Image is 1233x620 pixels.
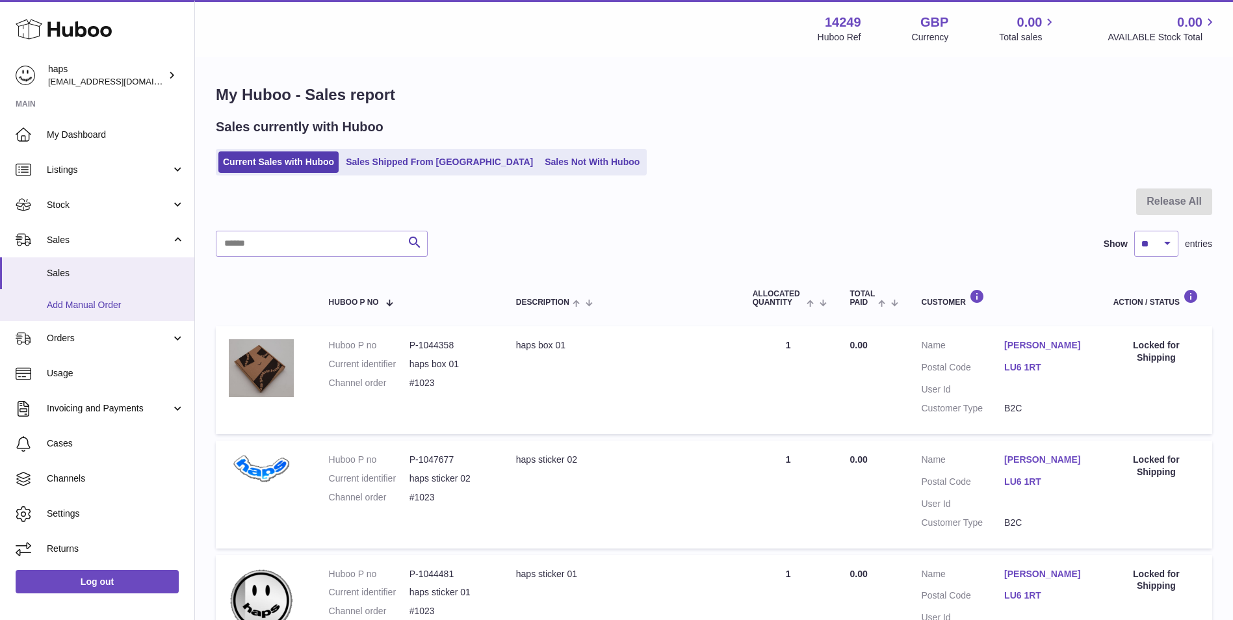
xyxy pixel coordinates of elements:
[47,402,171,415] span: Invoicing and Payments
[1185,238,1212,250] span: entries
[409,586,490,599] dd: haps sticker 01
[1004,517,1087,529] dd: B2C
[47,543,185,555] span: Returns
[1177,14,1202,31] span: 0.00
[47,332,171,344] span: Orders
[48,63,165,88] div: haps
[540,151,644,173] a: Sales Not With Huboo
[1108,31,1217,44] span: AVAILABLE Stock Total
[218,151,339,173] a: Current Sales with Huboo
[850,340,867,350] span: 0.00
[329,298,379,307] span: Huboo P no
[47,267,185,279] span: Sales
[825,14,861,31] strong: 14249
[1108,14,1217,44] a: 0.00 AVAILABLE Stock Total
[409,472,490,485] dd: haps sticker 02
[753,290,803,307] span: ALLOCATED Quantity
[409,454,490,466] dd: P-1047677
[329,339,409,352] dt: Huboo P no
[999,31,1057,44] span: Total sales
[921,589,1004,605] dt: Postal Code
[341,151,538,173] a: Sales Shipped From [GEOGRAPHIC_DATA]
[850,454,867,465] span: 0.00
[48,76,191,86] span: [EMAIL_ADDRESS][DOMAIN_NAME]
[921,402,1004,415] dt: Customer Type
[1004,568,1087,580] a: [PERSON_NAME]
[1113,339,1199,364] div: Locked for Shipping
[921,498,1004,510] dt: User Id
[47,508,185,520] span: Settings
[16,66,35,85] img: internalAdmin-14249@internal.huboo.com
[921,517,1004,529] dt: Customer Type
[1004,339,1087,352] a: [PERSON_NAME]
[409,358,490,370] dd: haps box 01
[47,234,171,246] span: Sales
[329,568,409,580] dt: Huboo P no
[921,361,1004,377] dt: Postal Code
[409,339,490,352] dd: P-1044358
[1104,238,1128,250] label: Show
[409,491,490,504] dd: #1023
[47,437,185,450] span: Cases
[1004,361,1087,374] a: LU6 1RT
[921,568,1004,584] dt: Name
[1113,289,1199,307] div: Action / Status
[921,339,1004,355] dt: Name
[740,441,837,549] td: 1
[921,383,1004,396] dt: User Id
[47,299,185,311] span: Add Manual Order
[516,339,727,352] div: haps box 01
[47,472,185,485] span: Channels
[516,568,727,580] div: haps sticker 01
[850,290,875,307] span: Total paid
[921,289,1087,307] div: Customer
[921,476,1004,491] dt: Postal Code
[740,326,837,434] td: 1
[216,84,1212,105] h1: My Huboo - Sales report
[47,199,171,211] span: Stock
[1004,589,1087,602] a: LU6 1RT
[912,31,949,44] div: Currency
[47,367,185,380] span: Usage
[1004,402,1087,415] dd: B2C
[409,377,490,389] dd: #1023
[409,568,490,580] dd: P-1044481
[1004,454,1087,466] a: [PERSON_NAME]
[329,586,409,599] dt: Current identifier
[516,454,727,466] div: haps sticker 02
[329,472,409,485] dt: Current identifier
[409,605,490,617] dd: #1023
[329,491,409,504] dt: Channel order
[1004,476,1087,488] a: LU6 1RT
[229,454,294,483] img: 142491749763947.png
[1017,14,1043,31] span: 0.00
[329,454,409,466] dt: Huboo P no
[329,605,409,617] dt: Channel order
[920,14,948,31] strong: GBP
[229,339,294,397] img: 142491749762144.jpeg
[329,377,409,389] dt: Channel order
[999,14,1057,44] a: 0.00 Total sales
[818,31,861,44] div: Huboo Ref
[1113,454,1199,478] div: Locked for Shipping
[329,358,409,370] dt: Current identifier
[1113,568,1199,593] div: Locked for Shipping
[516,298,569,307] span: Description
[921,454,1004,469] dt: Name
[47,164,171,176] span: Listings
[16,570,179,593] a: Log out
[850,569,867,579] span: 0.00
[216,118,383,136] h2: Sales currently with Huboo
[47,129,185,141] span: My Dashboard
